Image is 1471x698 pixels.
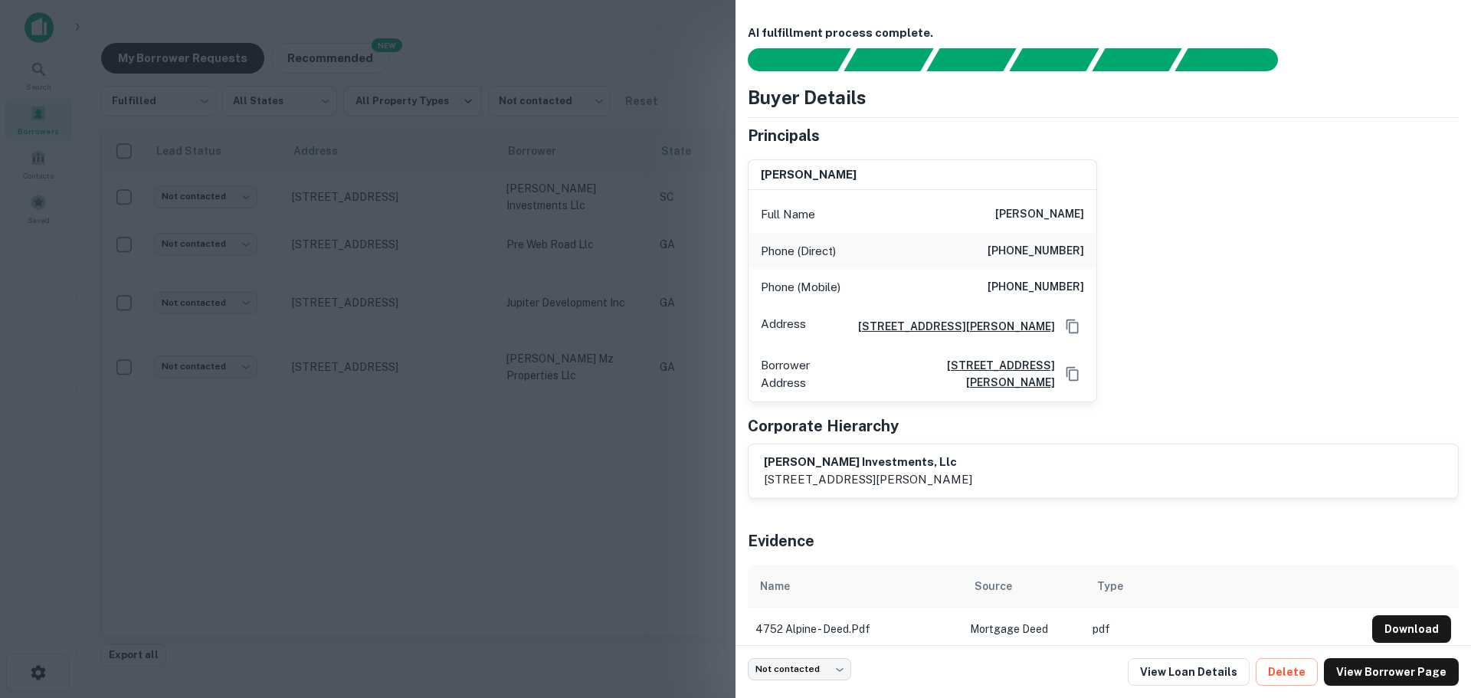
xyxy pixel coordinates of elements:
[844,48,933,71] div: Your request is received and processing...
[975,577,1012,595] div: Source
[962,565,1085,608] th: Source
[764,454,972,471] h6: [PERSON_NAME] investments, llc
[748,25,1459,42] h6: AI fulfillment process complete.
[748,84,867,111] h4: Buyer Details
[846,318,1055,335] a: [STREET_ADDRESS][PERSON_NAME]
[1009,48,1099,71] div: Principals found, AI now looking for contact information...
[1324,658,1459,686] a: View Borrower Page
[748,124,820,147] h5: Principals
[748,608,962,650] td: 4752 alpine - deed.pdf
[764,470,972,489] p: [STREET_ADDRESS][PERSON_NAME]
[1085,565,1365,608] th: Type
[1175,48,1296,71] div: AI fulfillment process complete.
[1061,362,1084,385] button: Copy Address
[1128,658,1250,686] a: View Loan Details
[1092,48,1181,71] div: Principals found, still searching for contact information. This may take time...
[761,278,840,297] p: Phone (Mobile)
[761,242,836,261] p: Phone (Direct)
[988,278,1084,297] h6: [PHONE_NUMBER]
[1097,577,1123,595] div: Type
[761,205,815,224] p: Full Name
[761,166,857,184] h6: [PERSON_NAME]
[988,242,1084,261] h6: [PHONE_NUMBER]
[729,48,844,71] div: Sending borrower request to AI...
[748,658,851,680] div: Not contacted
[748,565,1459,650] div: scrollable content
[748,415,899,437] h5: Corporate Hierarchy
[748,529,814,552] h5: Evidence
[1061,315,1084,338] button: Copy Address
[748,565,962,608] th: Name
[1085,608,1365,650] td: pdf
[1372,615,1451,643] button: Download
[926,48,1016,71] div: Documents found, AI parsing details...
[760,577,790,595] div: Name
[995,205,1084,224] h6: [PERSON_NAME]
[1394,575,1471,649] iframe: Chat Widget
[761,356,853,392] p: Borrower Address
[962,608,1085,650] td: Mortgage Deed
[859,357,1055,391] a: [STREET_ADDRESS][PERSON_NAME]
[1256,658,1318,686] button: Delete
[761,315,806,338] p: Address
